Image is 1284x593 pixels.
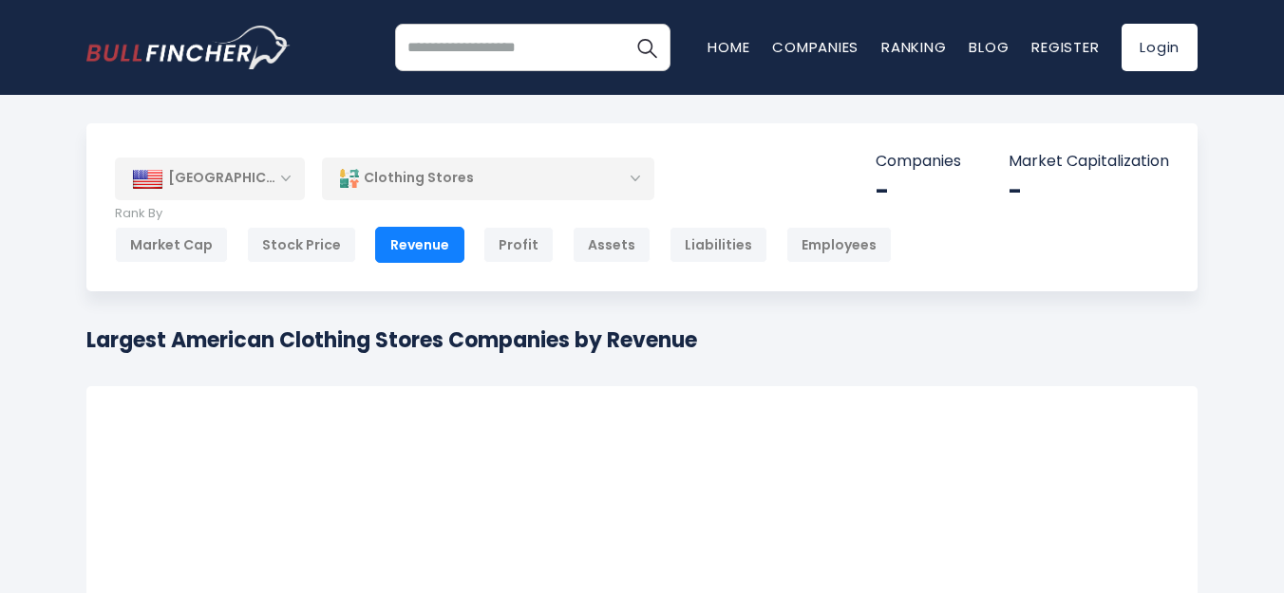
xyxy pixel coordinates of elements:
[623,24,670,71] button: Search
[86,324,697,356] h1: Largest American Clothing Stores Companies by Revenue
[772,37,859,57] a: Companies
[881,37,946,57] a: Ranking
[1009,176,1169,206] div: -
[1009,152,1169,172] p: Market Capitalization
[115,158,305,199] div: [GEOGRAPHIC_DATA]
[1031,37,1099,57] a: Register
[375,227,464,263] div: Revenue
[115,206,892,222] p: Rank By
[708,37,749,57] a: Home
[573,227,651,263] div: Assets
[969,37,1009,57] a: Blog
[876,176,961,206] div: -
[86,26,291,69] a: Go to homepage
[786,227,892,263] div: Employees
[115,227,228,263] div: Market Cap
[86,26,291,69] img: bullfincher logo
[1122,24,1198,71] a: Login
[876,152,961,172] p: Companies
[670,227,767,263] div: Liabilities
[483,227,554,263] div: Profit
[322,157,654,200] div: Clothing Stores
[247,227,356,263] div: Stock Price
